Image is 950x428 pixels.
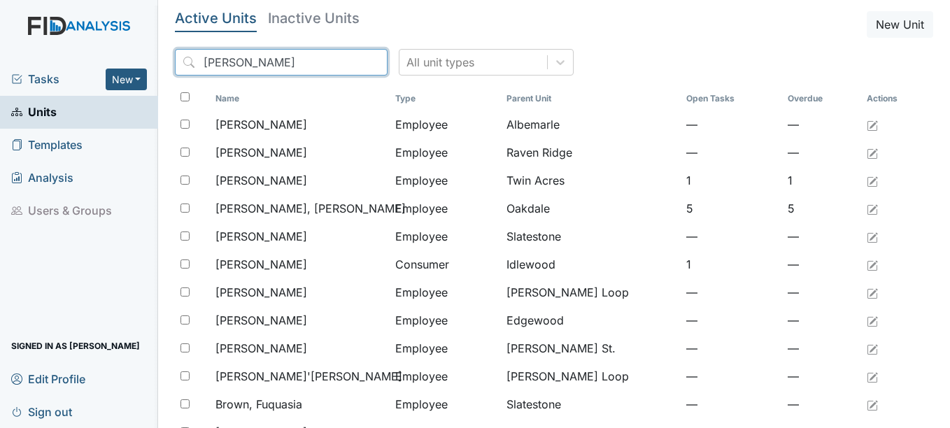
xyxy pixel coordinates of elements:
[867,200,878,217] a: Edit
[782,306,861,334] td: —
[11,335,140,357] span: Signed in as [PERSON_NAME]
[681,138,783,166] td: —
[215,340,307,357] span: [PERSON_NAME]
[782,250,861,278] td: —
[681,250,783,278] td: 1
[867,116,878,133] a: Edit
[390,278,501,306] td: Employee
[501,334,681,362] td: [PERSON_NAME] St.
[681,87,783,110] th: Toggle SortBy
[390,87,501,110] th: Toggle SortBy
[11,167,73,189] span: Analysis
[501,250,681,278] td: Idlewood
[501,362,681,390] td: [PERSON_NAME] Loop
[867,11,933,38] button: New Unit
[215,200,406,217] span: [PERSON_NAME], [PERSON_NAME]
[215,396,302,413] span: Brown, Fuquasia
[215,284,307,301] span: [PERSON_NAME]
[215,228,307,245] span: [PERSON_NAME]
[501,390,681,418] td: Slatestone
[501,222,681,250] td: Slatestone
[782,278,861,306] td: —
[782,334,861,362] td: —
[782,138,861,166] td: —
[106,69,148,90] button: New
[867,368,878,385] a: Edit
[501,87,681,110] th: Toggle SortBy
[867,312,878,329] a: Edit
[867,172,878,189] a: Edit
[406,54,474,71] div: All unit types
[501,110,681,138] td: Albemarle
[782,362,861,390] td: —
[215,172,307,189] span: [PERSON_NAME]
[782,110,861,138] td: —
[867,284,878,301] a: Edit
[681,110,783,138] td: —
[215,256,307,273] span: [PERSON_NAME]
[390,306,501,334] td: Employee
[390,166,501,194] td: Employee
[390,222,501,250] td: Employee
[867,144,878,161] a: Edit
[681,278,783,306] td: —
[11,101,57,123] span: Units
[681,306,783,334] td: —
[11,71,106,87] a: Tasks
[681,390,783,418] td: —
[681,334,783,362] td: —
[782,390,861,418] td: —
[501,194,681,222] td: Oakdale
[681,222,783,250] td: —
[501,138,681,166] td: Raven Ridge
[390,334,501,362] td: Employee
[180,92,190,101] input: Toggle All Rows Selected
[175,11,257,25] h5: Active Units
[861,87,931,110] th: Actions
[215,116,307,133] span: [PERSON_NAME]
[782,166,861,194] td: 1
[215,368,402,385] span: [PERSON_NAME]'[PERSON_NAME]
[11,368,85,390] span: Edit Profile
[867,256,878,273] a: Edit
[782,194,861,222] td: 5
[782,87,861,110] th: Toggle SortBy
[681,166,783,194] td: 1
[501,166,681,194] td: Twin Acres
[390,194,501,222] td: Employee
[11,134,83,156] span: Templates
[390,138,501,166] td: Employee
[390,390,501,418] td: Employee
[867,396,878,413] a: Edit
[867,340,878,357] a: Edit
[215,144,307,161] span: [PERSON_NAME]
[782,222,861,250] td: —
[681,362,783,390] td: —
[215,312,307,329] span: [PERSON_NAME]
[268,11,360,25] h5: Inactive Units
[390,110,501,138] td: Employee
[501,306,681,334] td: Edgewood
[210,87,390,110] th: Toggle SortBy
[867,228,878,245] a: Edit
[175,49,388,76] input: Search...
[390,362,501,390] td: Employee
[11,401,72,422] span: Sign out
[681,194,783,222] td: 5
[501,278,681,306] td: [PERSON_NAME] Loop
[390,250,501,278] td: Consumer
